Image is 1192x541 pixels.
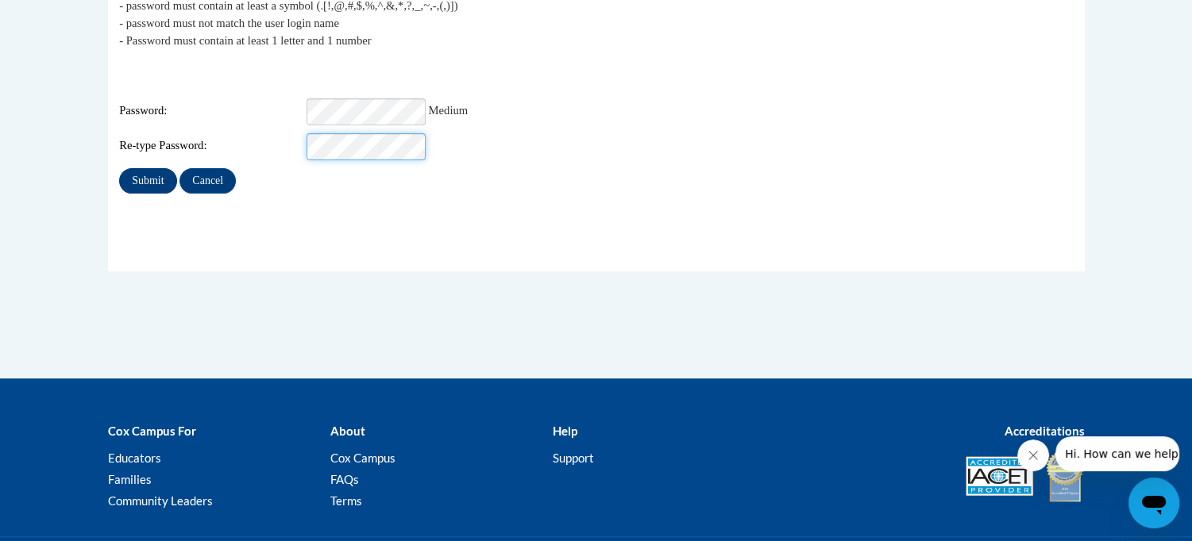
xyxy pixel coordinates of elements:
[552,424,577,438] b: Help
[330,424,365,438] b: About
[1045,448,1085,504] img: IDA® Accredited
[330,451,395,465] a: Cox Campus
[330,493,361,508] a: Terms
[108,451,161,465] a: Educators
[179,168,236,194] input: Cancel
[108,424,196,438] b: Cox Campus For
[119,137,303,155] span: Re-type Password:
[108,493,213,508] a: Community Leaders
[108,472,152,486] a: Families
[1017,439,1049,471] iframe: Close message
[330,472,358,486] a: FAQs
[1055,436,1179,471] iframe: Message from company
[966,456,1033,496] img: Accredited IACET® Provider
[1005,424,1085,438] b: Accreditations
[119,102,303,120] span: Password:
[552,451,593,465] a: Support
[1128,478,1179,528] iframe: Button to launch messaging window
[429,104,469,117] span: Medium
[119,168,176,194] input: Submit
[10,11,129,24] span: Hi. How can we help?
